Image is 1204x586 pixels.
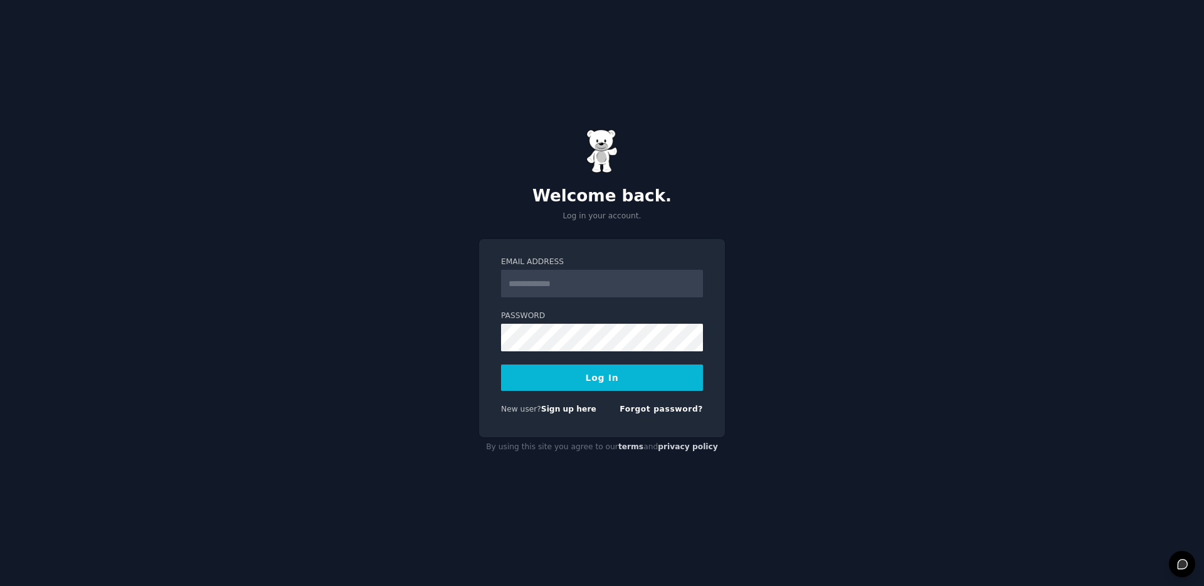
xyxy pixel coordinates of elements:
a: Sign up here [541,405,596,413]
a: terms [618,442,643,451]
div: By using this site you agree to our and [479,437,725,457]
button: Log In [501,365,703,391]
label: Password [501,311,703,322]
img: Gummy Bear [586,129,618,173]
a: Forgot password? [620,405,703,413]
h2: Welcome back. [479,186,725,206]
span: New user? [501,405,541,413]
label: Email Address [501,257,703,268]
p: Log in your account. [479,211,725,222]
a: privacy policy [658,442,718,451]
